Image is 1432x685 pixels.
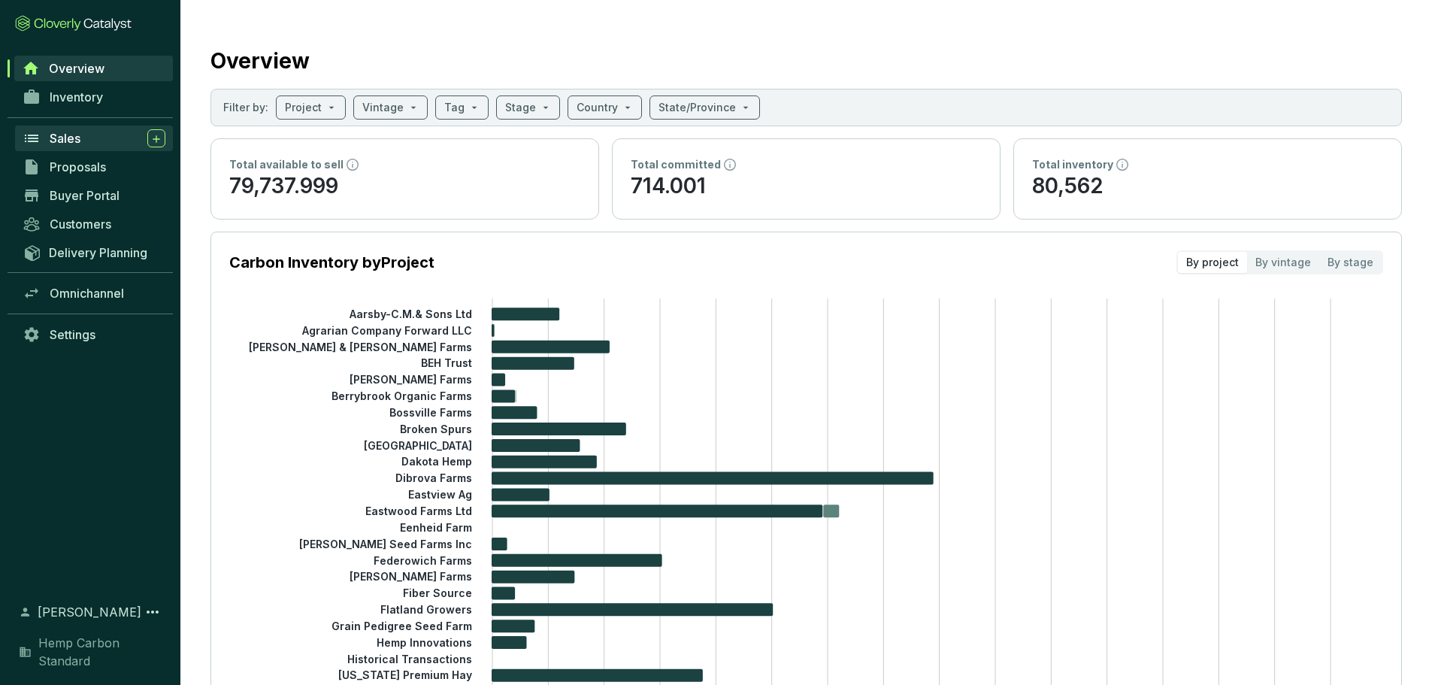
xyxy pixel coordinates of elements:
[365,505,472,517] tspan: Eastwood Farms Ltd
[38,634,165,670] span: Hemp Carbon Standard
[364,438,472,451] tspan: [GEOGRAPHIC_DATA]
[301,324,472,337] tspan: Agrarian Company Forward LLC
[631,172,982,201] p: 714.001
[50,89,103,105] span: Inventory
[14,56,173,81] a: Overview
[229,172,580,201] p: 79,737.999
[1247,252,1319,273] div: By vintage
[15,154,173,180] a: Proposals
[338,668,472,681] tspan: [US_STATE] Premium Hay
[229,252,434,273] p: Carbon Inventory by Project
[350,570,472,583] tspan: [PERSON_NAME] Farms
[210,45,310,77] h2: Overview
[15,126,173,151] a: Sales
[332,620,472,632] tspan: Grain Pedigree Seed Farm
[1178,252,1247,273] div: By project
[401,455,472,468] tspan: Dakota Hemp
[223,100,268,115] p: Filter by:
[229,157,344,172] p: Total available to sell
[1032,172,1383,201] p: 80,562
[299,537,472,550] tspan: [PERSON_NAME] Seed Farms Inc
[15,322,173,347] a: Settings
[50,217,111,232] span: Customers
[380,603,472,616] tspan: Flatland Growers
[421,356,472,369] tspan: BEH Trust
[49,61,104,76] span: Overview
[38,603,141,621] span: [PERSON_NAME]
[50,159,106,174] span: Proposals
[15,183,173,208] a: Buyer Portal
[631,157,721,172] p: Total committed
[408,488,472,501] tspan: Eastview Ag
[1319,252,1382,273] div: By stage
[15,280,173,306] a: Omnichannel
[332,389,472,402] tspan: Berrybrook Organic Farms
[349,308,472,320] tspan: Aarsby-C.M.& Sons Ltd
[50,131,80,146] span: Sales
[350,373,472,386] tspan: [PERSON_NAME] Farms
[400,521,472,534] tspan: Eenheid Farm
[49,245,147,260] span: Delivery Planning
[1176,250,1383,274] div: segmented control
[395,471,472,484] tspan: Dibrova Farms
[249,340,472,353] tspan: [PERSON_NAME] & [PERSON_NAME] Farms
[50,188,120,203] span: Buyer Portal
[15,84,173,110] a: Inventory
[1032,157,1113,172] p: Total inventory
[377,636,472,649] tspan: Hemp Innovations
[389,406,472,419] tspan: Bossville Farms
[374,553,472,566] tspan: Federowich Farms
[50,286,124,301] span: Omnichannel
[50,327,95,342] span: Settings
[15,211,173,237] a: Customers
[403,586,472,599] tspan: Fiber Source
[347,652,472,665] tspan: Historical Transactions
[400,423,472,435] tspan: Broken Spurs
[15,240,173,265] a: Delivery Planning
